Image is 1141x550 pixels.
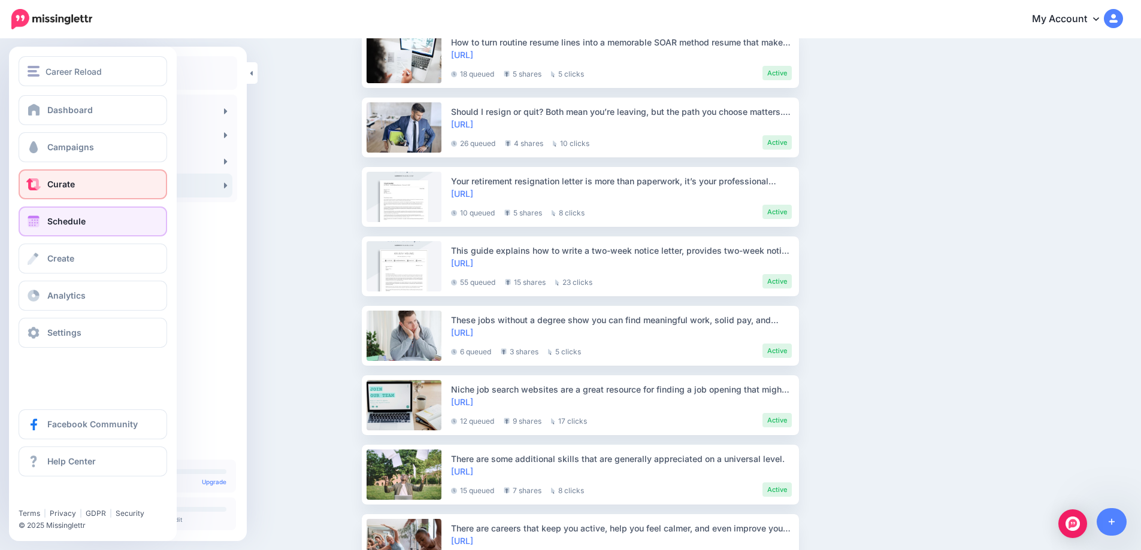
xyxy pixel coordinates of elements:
[110,509,112,518] span: |
[504,413,541,427] li: 9 shares
[553,135,589,150] li: 10 clicks
[451,105,792,118] div: Should I resign or quit? Both mean you’re leaving, but the path you choose matters. That path sha...
[47,456,96,466] span: Help Center
[451,327,473,338] a: [URL]
[505,135,543,150] li: 4 shares
[451,66,494,80] li: 18 queued
[548,349,552,355] img: pointer-grey.png
[451,244,792,257] div: This guide explains how to write a two-week notice letter, provides two-week notice samples, and ...
[28,66,40,77] img: menu.png
[19,446,167,476] a: Help Center
[451,349,457,355] img: clock-grey-darker.png
[451,397,473,407] a: [URL]
[19,409,167,439] a: Facebook Community
[451,452,792,465] div: There are some additional skills that are generally appreciated on a universal level.
[47,142,94,152] span: Campaigns
[548,344,581,358] li: 5 clicks
[551,488,555,494] img: pointer-grey.png
[504,418,510,424] img: share-grey.png
[555,274,592,288] li: 23 clicks
[451,274,495,288] li: 55 queued
[47,327,81,338] span: Settings
[501,344,538,358] li: 3 shares
[551,482,584,497] li: 8 clicks
[551,66,584,80] li: 5 clicks
[451,344,491,358] li: 6 queued
[451,488,457,494] img: clock-grey-darker.png
[11,9,92,29] img: Missinglettr
[1058,509,1087,538] div: Open Intercom Messenger
[19,509,40,518] a: Terms
[47,179,75,189] span: Curate
[762,66,792,80] li: Active
[86,509,106,518] a: GDPR
[504,487,510,494] img: share-grey.png
[552,205,585,219] li: 8 clicks
[505,274,546,288] li: 15 shares
[47,216,86,226] span: Schedule
[553,141,557,147] img: pointer-grey.png
[47,105,93,115] span: Dashboard
[19,519,174,531] li: © 2025 Missinglettr
[551,418,555,424] img: pointer-grey.png
[551,413,587,427] li: 17 clicks
[762,205,792,219] li: Active
[504,71,510,77] img: share-grey.png
[19,95,167,125] a: Dashboard
[451,175,792,187] div: Your retirement resignation letter is more than paperwork, it’s your professional farewell.
[762,482,792,497] li: Active
[504,66,541,80] li: 5 shares
[451,119,473,129] a: [URL]
[451,466,473,476] a: [URL]
[50,509,76,518] a: Privacy
[451,36,792,48] div: How to turn routine resume lines into a memorable SOAR method resume that makes you shine on pape...
[19,206,167,236] a: Schedule
[451,189,473,199] a: [URL]
[44,509,46,518] span: |
[47,419,138,429] span: Facebook Community
[46,65,102,78] span: Career Reload
[19,491,110,503] iframe: Twitter Follow Button
[47,290,86,300] span: Analytics
[451,135,495,150] li: 26 queued
[552,210,556,216] img: pointer-grey.png
[451,413,494,427] li: 12 queued
[451,383,792,396] div: Niche job search websites are a great resource for finding a job opening that might not be availa...
[762,413,792,427] li: Active
[451,210,457,216] img: clock-grey-darker.png
[451,279,457,285] img: clock-grey-darker.png
[19,132,167,162] a: Campaigns
[501,348,507,355] img: share-grey.png
[19,318,167,348] a: Settings
[762,274,792,288] li: Active
[19,281,167,311] a: Analytics
[451,71,457,77] img: clock-grey-darker.png
[451,522,792,534] div: There are careers that keep you active, help you feel calmer, and even improve your physical and ...
[451,205,495,219] li: 10 queued
[47,253,74,263] span: Create
[451,258,473,268] a: [URL]
[504,205,542,219] li: 5 shares
[451,418,457,424] img: clock-grey-darker.png
[451,314,792,326] div: These jobs without a degree show you can find meaningful work, solid pay, and growth without goin...
[1020,5,1123,34] a: My Account
[555,279,559,285] img: pointer-grey.png
[504,209,510,216] img: share-grey.png
[504,482,541,497] li: 7 shares
[551,71,555,77] img: pointer-grey.png
[762,135,792,150] li: Active
[505,279,511,285] img: share-grey.png
[451,141,457,147] img: clock-grey-darker.png
[505,140,511,147] img: share-grey.png
[451,536,473,546] a: [URL]
[80,509,82,518] span: |
[19,169,167,199] a: Curate
[116,509,144,518] a: Security
[451,50,473,60] a: [URL]
[451,482,494,497] li: 15 queued
[762,344,792,358] li: Active
[19,56,167,86] button: Career Reload
[19,244,167,274] a: Create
